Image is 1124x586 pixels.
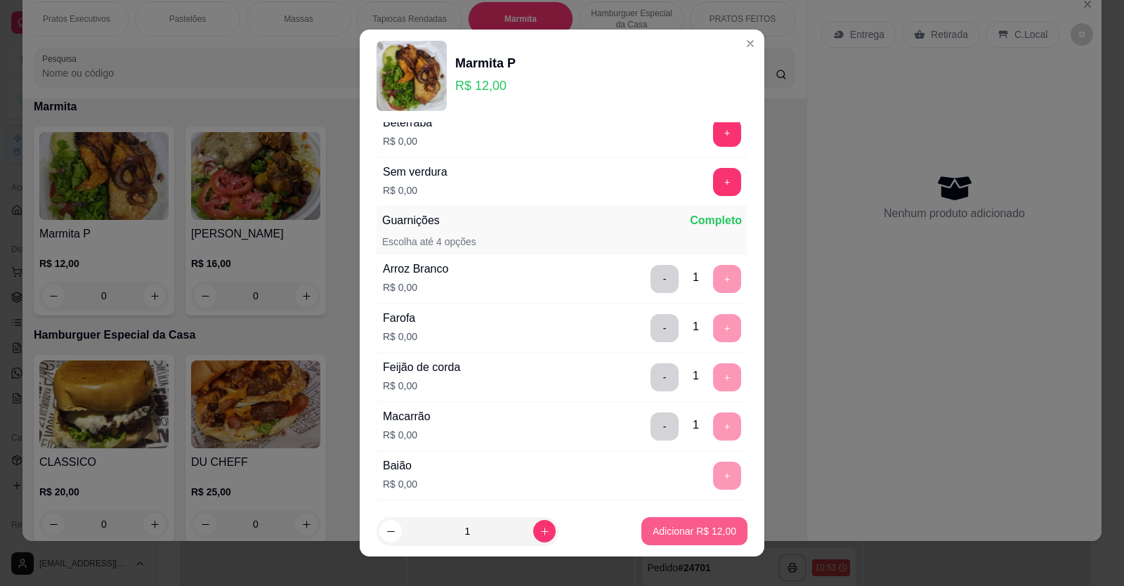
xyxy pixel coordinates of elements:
p: R$ 0,00 [383,280,448,294]
button: delete [651,314,679,342]
button: delete [651,363,679,391]
div: Sem verdura [383,164,447,181]
p: R$ 0,00 [383,134,432,148]
button: delete [651,265,679,293]
img: product-image [377,41,447,111]
div: Feijão de corda [383,359,460,376]
div: Beterraba [383,115,432,131]
div: Arroz Branco [383,261,448,278]
p: R$ 0,00 [383,428,431,442]
div: Farofa [383,310,417,327]
button: add [713,168,741,196]
button: decrease-product-quantity [379,520,402,542]
p: R$ 0,00 [383,183,447,197]
button: Close [739,32,762,55]
div: Baião [383,457,417,474]
p: R$ 0,00 [383,379,460,393]
div: 1 [693,367,699,384]
div: 1 [693,269,699,286]
button: Adicionar R$ 12,00 [641,517,747,545]
button: add [713,119,741,147]
div: 1 [693,417,699,434]
div: Marmita P [455,53,516,73]
p: Guarnições [382,212,440,229]
p: Escolha até 4 opções [382,235,476,249]
p: Completo [690,212,742,229]
p: R$ 0,00 [383,330,417,344]
p: Adicionar R$ 12,00 [653,524,736,538]
p: R$ 0,00 [383,477,417,491]
button: increase-product-quantity [533,520,556,542]
div: Macarrão [383,408,431,425]
button: delete [651,412,679,441]
p: R$ 12,00 [455,76,516,96]
div: 1 [693,318,699,335]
